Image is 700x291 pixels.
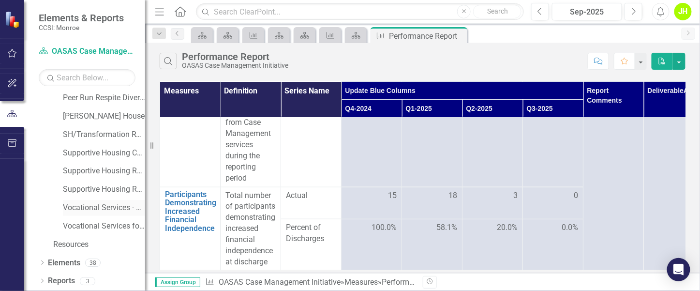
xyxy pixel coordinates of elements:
[63,166,145,177] a: Supportive Housing Reintegration Beds
[85,259,101,267] div: 38
[344,277,378,287] a: Measures
[48,276,75,287] a: Reports
[63,148,145,159] a: Supportive Housing Combined Non-Reinvestment
[462,187,523,219] td: Double-Click to Edit
[39,12,124,24] span: Elements & Reports
[342,187,402,219] td: Double-Click to Edit
[674,3,692,20] button: JH
[497,222,518,233] span: 20.0%
[63,202,145,214] a: Vocational Services - OASAS
[225,190,276,268] p: Total number of participants demonstrating increased financial independence at discharge
[382,277,450,287] div: Performance Report
[39,46,135,57] a: OASAS Case Management Initiative
[63,129,145,140] a: SH/Transformation RTF Support Housing Monroe Cty - Comm Svcs
[225,84,276,184] p: The total number of discharges from Case Management services during the reporting period
[165,190,216,233] a: Participants Demonstrating Increased Financial Independence
[39,24,124,31] small: CCSI: Monroe
[182,62,288,69] div: OASAS Case Management Initiative
[63,184,145,195] a: Supportive Housing Reinvestment
[552,3,622,20] button: Sep-2025
[473,5,521,18] button: Search
[63,92,145,104] a: Peer Run Respite Diversion
[63,111,145,122] a: [PERSON_NAME] House
[219,277,341,287] a: OASAS Case Management Initiative
[286,222,336,245] span: Percent of Discharges
[48,258,80,269] a: Elements
[160,81,221,187] td: Double-Click to Edit Right Click for Context Menu
[523,81,583,187] td: Double-Click to Edit
[196,3,524,20] input: Search ClearPoint...
[182,51,288,62] div: Performance Report
[39,69,135,86] input: Search Below...
[523,187,583,219] td: Double-Click to Edit
[513,190,518,201] span: 3
[389,30,465,42] div: Performance Report
[53,239,145,250] a: Resources
[63,221,145,232] a: Vocational Services for SRO and Supportive Housing
[402,81,462,187] td: Double-Click to Edit
[562,222,578,233] span: 0.0%
[286,190,336,201] span: Actual
[5,11,22,28] img: ClearPoint Strategy
[462,81,523,187] td: Double-Click to Edit
[487,7,508,15] span: Search
[342,81,402,187] td: Double-Click to Edit
[80,277,95,285] div: 3
[667,258,690,281] div: Open Intercom Messenger
[205,277,416,288] div: » »
[402,187,462,219] td: Double-Click to Edit
[448,190,457,201] span: 18
[372,222,397,233] span: 100.0%
[436,222,457,233] span: 58.1%
[555,6,619,18] div: Sep-2025
[160,187,221,271] td: Double-Click to Edit Right Click for Context Menu
[155,277,200,287] span: Assign Group
[388,190,397,201] span: 15
[574,190,578,201] span: 0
